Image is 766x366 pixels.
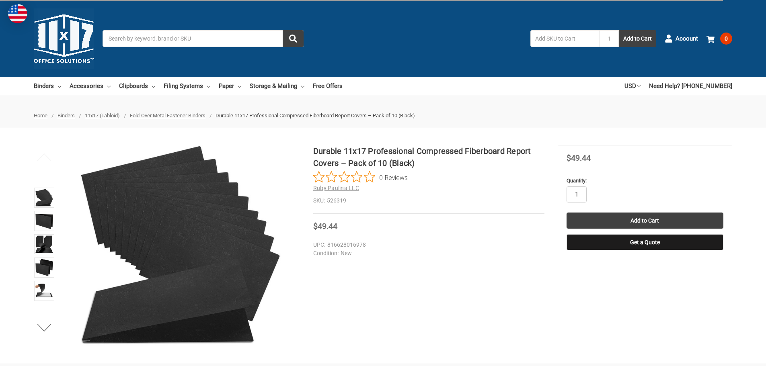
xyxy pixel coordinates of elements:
[34,8,94,69] img: 11x17.com
[58,112,75,119] a: Binders
[720,33,732,45] span: 0
[119,77,155,95] a: Clipboards
[35,212,53,230] img: Durable 11x17 Professional Compressed Fiberboard Report Covers – Pack of 10 (Black)
[103,30,304,47] input: Search by keyword, brand or SKU
[35,189,53,207] img: 11" x17" Premium Fiberboard Report Protection | Metal Fastener Securing System | Sophisticated Pa...
[8,4,27,23] img: duty and tax information for United States
[80,145,281,346] img: 11" x17" Premium Fiberboard Report Protection | Metal Fastener Securing System | Sophisticated Pa...
[32,149,57,165] button: Previous
[567,177,723,185] label: Quantity:
[34,112,47,119] a: Home
[649,77,732,95] a: Need Help? [PHONE_NUMBER]
[70,77,111,95] a: Accessories
[313,171,408,183] button: Rated 0 out of 5 stars from 0 reviews. Jump to reviews.
[313,249,541,258] dd: New
[35,235,53,253] img: Stack of 11x17 black report covers displayed on a wooden desk in a modern office setting.
[34,77,61,95] a: Binders
[130,112,205,119] a: Fold-Over Metal Fastener Binders
[567,234,723,250] button: Get a Quote
[676,34,698,43] span: Account
[32,319,57,335] button: Next
[313,241,325,249] dt: UPC:
[313,221,337,231] span: $49.44
[85,112,120,119] a: 11x17 (Tabloid)
[313,145,544,169] h1: Durable 11x17 Professional Compressed Fiberboard Report Covers – Pack of 10 (Black)
[624,77,641,95] a: USD
[250,77,304,95] a: Storage & Mailing
[313,249,339,258] dt: Condition:
[379,171,408,183] span: 0 Reviews
[619,30,656,47] button: Add to Cart
[313,196,325,205] dt: SKU:
[665,28,698,49] a: Account
[530,30,600,47] input: Add SKU to Cart
[313,77,343,95] a: Free Offers
[567,153,591,163] span: $49.44
[567,213,723,229] input: Add to Cart
[35,259,53,276] img: Durable 11x17 Professional Compressed Fiberboard Report Covers – Pack of 10 (Black)
[35,282,53,300] img: Durable 11x17 Professional Compressed Fiberboard Report Covers – Pack of 10 (Black)
[219,77,241,95] a: Paper
[164,77,210,95] a: Filing Systems
[313,196,544,205] dd: 526319
[216,112,415,119] span: Durable 11x17 Professional Compressed Fiberboard Report Covers – Pack of 10 (Black)
[313,241,541,249] dd: 816628016978
[706,28,732,49] a: 0
[313,185,359,191] a: Ruby Paulina LLC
